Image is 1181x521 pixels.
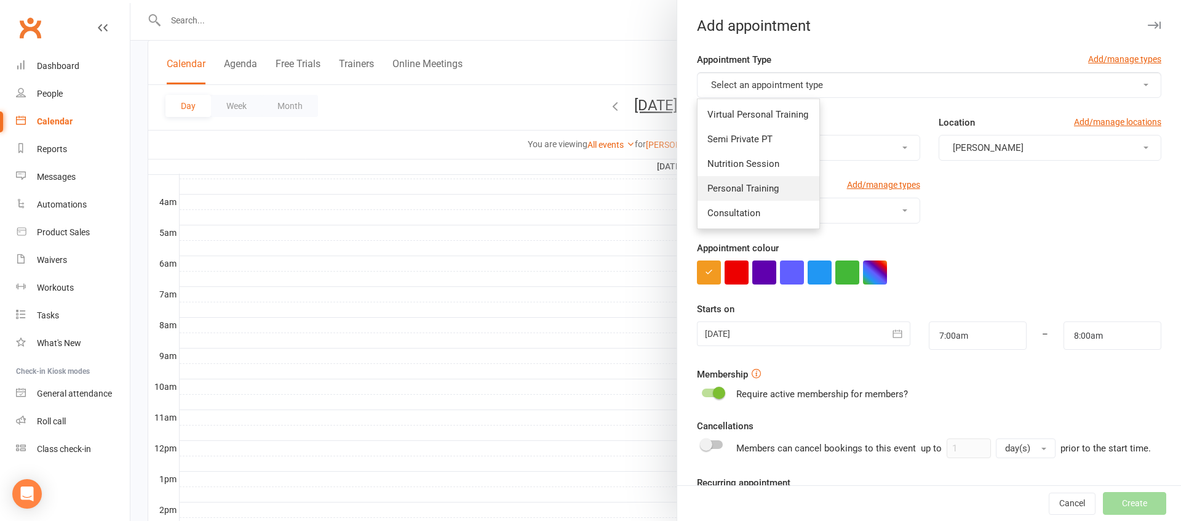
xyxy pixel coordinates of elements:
div: Tasks [37,310,59,320]
a: Dashboard [16,52,130,80]
a: Waivers [16,246,130,274]
a: Tasks [16,302,130,329]
div: Add appointment [677,17,1181,34]
div: Class check-in [37,444,91,454]
a: Messages [16,163,130,191]
span: [PERSON_NAME] [953,142,1024,153]
label: Location [939,115,975,130]
label: Starts on [697,302,734,317]
div: Require active membership for members? [736,387,908,402]
a: Roll call [16,408,130,435]
a: Virtual Personal Training [698,102,819,127]
a: Consultation [698,201,819,225]
button: Cancel [1049,493,1096,515]
div: Calendar [37,116,73,126]
a: Calendar [16,108,130,135]
div: Product Sales [37,227,90,237]
a: Workouts [16,274,130,302]
div: Workouts [37,283,74,293]
div: up to [921,438,1056,458]
button: Select an appointment type [697,72,1161,98]
div: Reports [37,144,67,154]
a: What's New [16,329,130,357]
div: What's New [37,338,81,348]
span: Personal Training [707,183,779,194]
span: Virtual Personal Training [707,109,808,120]
a: Reports [16,135,130,163]
span: Select an appointment type [711,79,823,91]
a: Product Sales [16,219,130,246]
span: day(s) [1005,443,1030,454]
div: Automations [37,200,87,209]
a: Add/manage types [847,178,920,192]
a: Add/manage types [1088,52,1161,66]
span: Consultation [707,208,760,219]
label: Membership [697,367,748,382]
label: Appointment colour [697,241,779,256]
a: Personal Training [698,176,819,201]
div: Waivers [37,255,67,265]
div: Roll call [37,416,66,426]
span: Semi Private PT [707,134,773,145]
div: General attendance [37,389,112,398]
button: [PERSON_NAME] [939,135,1161,161]
a: General attendance kiosk mode [16,380,130,408]
div: – [1026,321,1065,350]
div: Open Intercom Messenger [12,479,42,509]
a: Clubworx [15,12,46,43]
a: Semi Private PT [698,127,819,151]
div: Messages [37,172,76,182]
label: Appointment Type [697,52,771,67]
span: Nutrition Session [707,158,779,169]
a: Automations [16,191,130,219]
a: Class kiosk mode [16,435,130,463]
button: day(s) [996,438,1056,458]
label: Cancellations [697,419,754,434]
div: Dashboard [37,61,79,71]
label: Recurring appointment [697,475,790,490]
a: Add/manage locations [1074,115,1161,129]
a: People [16,80,130,108]
div: Members can cancel bookings to this event [736,438,1151,458]
a: Nutrition Session [698,151,819,176]
div: People [37,89,63,99]
span: prior to the start time. [1060,443,1151,454]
